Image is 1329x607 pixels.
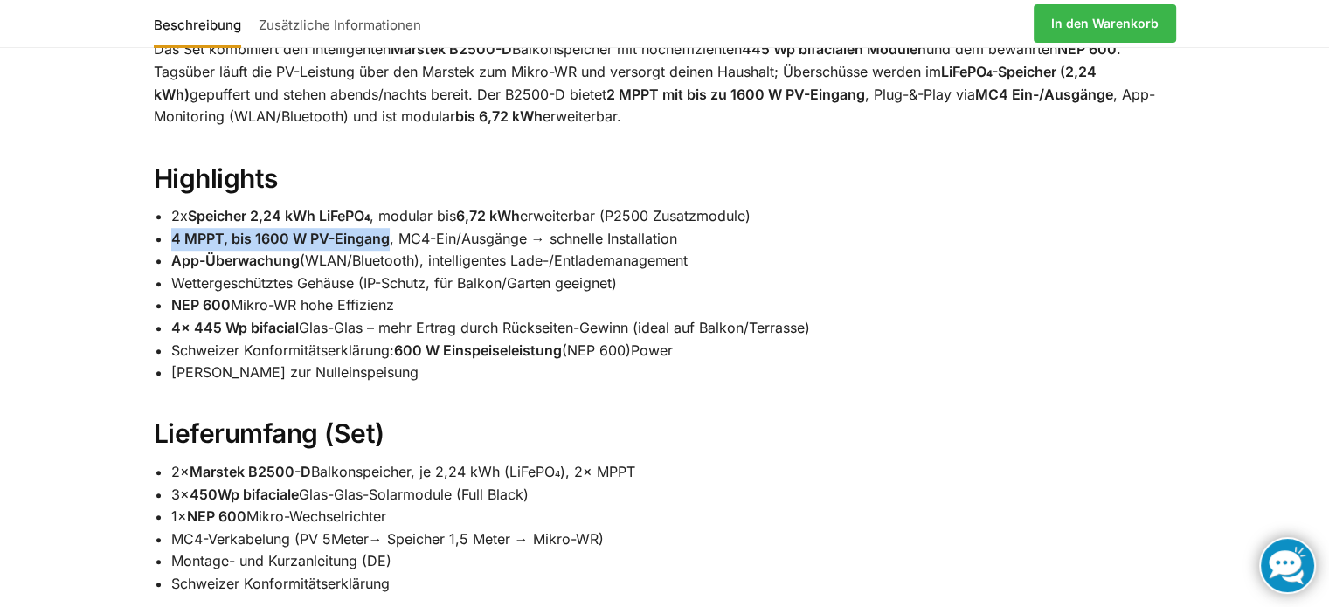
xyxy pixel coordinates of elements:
strong: 450Wp bifaciale [190,486,299,503]
li: [PERSON_NAME] zur Nulleinspeisung [171,362,1176,384]
strong: LiFePO₄-Speicher (2,24 kWh) [154,63,1097,103]
li: Montage- und Kurzanleitung (DE) [171,550,1176,573]
h2: Lieferumfang (Set) [154,417,1176,451]
strong: Marstek B2500-D [391,40,512,58]
strong: Marstek B2500-D [190,463,311,480]
li: Schweizer Konformitätserklärung [171,573,1176,596]
li: MC4-Verkabelung (PV 5Meter→ Speicher 1,5 Meter → Mikro-WR) [171,528,1176,551]
li: 3× Glas-Glas-Solarmodule (Full Black) [171,484,1176,507]
strong: NEP 600 [187,507,246,525]
strong: Speicher 2,24 kWh LiFePO₄ [188,207,370,224]
strong: 4 MPPT, bis 1600 W PV-Eingang [171,230,390,247]
li: , MC4-Ein/Ausgänge → schnelle Installation [171,228,1176,251]
li: Mikro-WR hohe Effizienz [171,294,1176,317]
li: 2x , modular bis erweiterbar (P2500 Zusatzmodule) [171,205,1176,228]
strong: App-Überwachung [171,252,300,269]
li: 2× Balkonspeicher, je 2,24 kWh (LiFePO₄), 2× MPPT [171,461,1176,484]
strong: MC4 Ein-/Ausgänge [975,86,1113,103]
strong: NEP 600 [1057,40,1117,58]
strong: bis 6,72 kWh [455,107,543,125]
strong: 4× 445 Wp bifacial [171,319,299,336]
strong: 445 Wp bifacialen Modulen [742,40,926,58]
h2: Highlights [154,162,1176,196]
li: 1× Mikro-Wechselrichter [171,506,1176,528]
li: Wettergeschütztes Gehäuse (IP-Schutz, für Balkon/Garten geeignet) [171,272,1176,295]
p: Das Set kombiniert den intelligenten Balkonspeicher mit hocheffizienten und dem bewährten . Tagsü... [154,38,1176,128]
strong: 6,72 kWh [456,207,520,224]
strong: NEP 600 [171,296,231,314]
li: Schweizer Konformitätserklärung: (NEP 600)Power [171,340,1176,362]
strong: 2 MPPT mit bis zu 1600 W PV-Eingang [606,86,865,103]
li: (WLAN/Bluetooth), intelligentes Lade-/Entlademanagement [171,250,1176,272]
li: Glas-Glas – mehr Ertrag durch Rückseiten-Gewinn (ideal auf Balkon/Terrasse) [171,317,1176,340]
strong: 600 W Einspeiseleistung [394,341,562,359]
